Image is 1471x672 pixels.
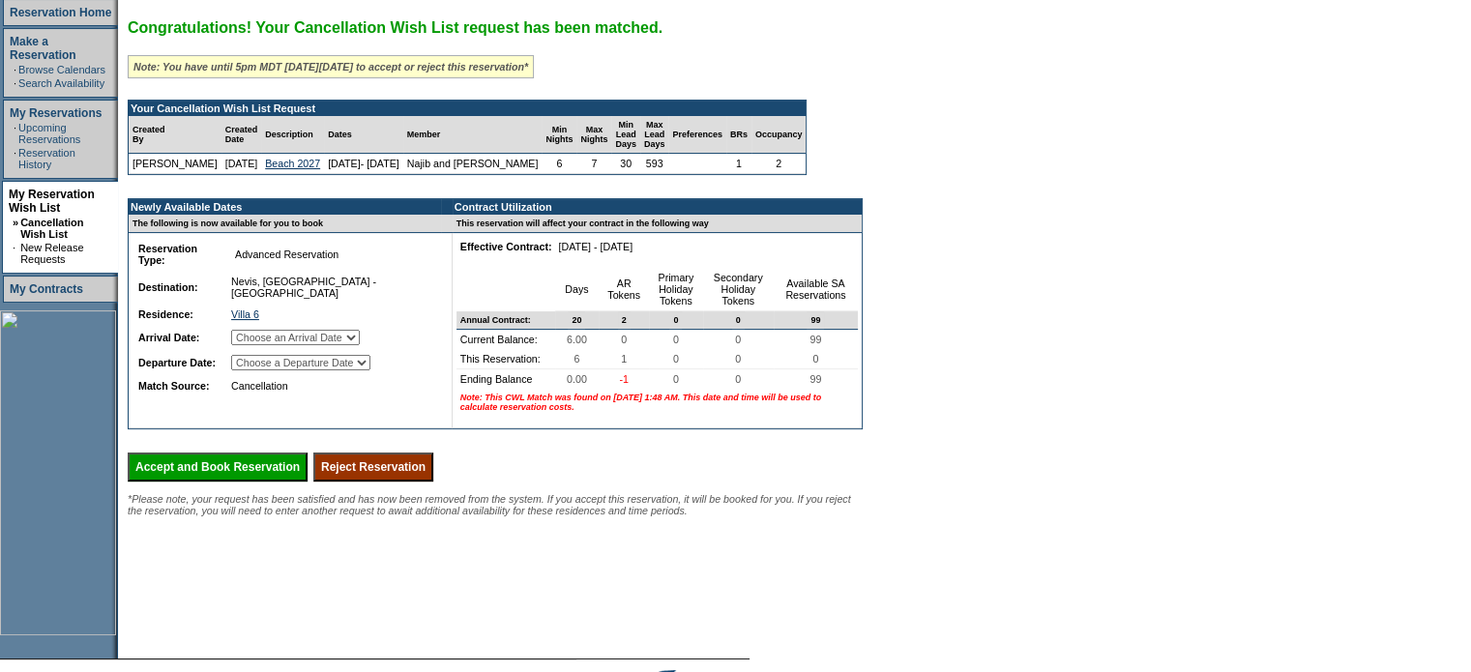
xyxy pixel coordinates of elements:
a: Upcoming Reservations [18,122,80,145]
td: Nevis, [GEOGRAPHIC_DATA] - [GEOGRAPHIC_DATA] [227,272,435,303]
a: My Contracts [10,282,83,296]
a: Reservation History [18,147,75,170]
td: · [14,77,16,89]
td: Secondary Holiday Tokens [703,268,774,311]
b: Arrival Date: [138,332,199,343]
span: 2 [618,311,631,329]
td: Najib and [PERSON_NAME] [403,154,543,174]
td: Created Date [221,116,262,154]
a: Beach 2027 [265,158,320,169]
span: 6.00 [563,330,591,349]
span: 0 [731,369,745,389]
td: 7 [576,154,611,174]
a: Villa 6 [231,308,259,320]
td: 593 [640,154,669,174]
span: 0.00 [563,369,591,389]
td: [PERSON_NAME] [129,154,221,174]
td: Note: This CWL Match was found on [DATE] 1:48 AM. This date and time will be used to calculate re... [456,389,858,416]
td: Max Lead Days [640,116,669,154]
td: · [14,122,16,145]
a: Make a Reservation [10,35,76,62]
td: 6 [542,154,576,174]
a: My Reservations [10,106,102,120]
a: Browse Calendars [18,64,105,75]
input: Accept and Book Reservation [128,453,308,482]
td: Occupancy [751,116,807,154]
span: 0 [617,330,631,349]
span: 0 [809,349,822,368]
td: Min Nights [542,116,576,154]
span: 1 [617,349,631,368]
td: Days [555,268,600,311]
td: Ending Balance [456,369,555,389]
a: Search Availability [18,77,104,89]
span: 99 [807,311,824,329]
a: My Reservation Wish List [9,188,95,215]
td: Available SA Reservations [774,268,858,311]
b: Residence: [138,308,193,320]
td: The following is now available for you to book [129,215,441,233]
td: [DATE]- [DATE] [324,154,403,174]
td: Primary Holiday Tokens [649,268,703,311]
span: -1 [615,369,632,389]
span: 0 [669,349,683,368]
td: Preferences [668,116,726,154]
td: Created By [129,116,221,154]
nobr: [DATE] - [DATE] [558,241,633,252]
td: 30 [611,154,640,174]
td: · [14,64,16,75]
span: 0 [732,311,745,329]
span: Advanced Reservation [231,245,342,264]
td: Your Cancellation Wish List Request [129,101,806,116]
td: This Reservation: [456,349,555,369]
b: Departure Date: [138,357,216,368]
td: Dates [324,116,403,154]
td: AR Tokens [599,268,649,311]
td: Max Nights [576,116,611,154]
span: 99 [806,369,825,389]
td: Min Lead Days [611,116,640,154]
span: 99 [806,330,825,349]
td: [DATE] [221,154,262,174]
b: Reservation Type: [138,243,197,266]
a: Cancellation Wish List [20,217,83,240]
span: 0 [669,311,682,329]
b: Destination: [138,281,198,293]
a: Reservation Home [10,6,111,19]
td: Cancellation [227,376,435,395]
td: Member [403,116,543,154]
td: Newly Available Dates [129,199,441,215]
td: 1 [726,154,751,174]
b: Match Source: [138,380,209,392]
i: Note: You have until 5pm MDT [DATE][DATE] to accept or reject this reservation* [133,61,528,73]
span: 0 [731,330,745,349]
td: · [13,242,18,265]
span: 6 [570,349,583,368]
span: 0 [669,369,683,389]
span: Congratulations! Your Cancellation Wish List request has been matched. [128,19,662,36]
td: Annual Contract: [456,311,555,330]
td: Description [261,116,324,154]
span: 20 [568,311,585,329]
b: » [13,217,18,228]
a: New Release Requests [20,242,83,265]
input: Reject Reservation [313,453,433,482]
td: Current Balance: [456,330,555,349]
span: 0 [669,330,683,349]
td: BRs [726,116,751,154]
span: 0 [731,349,745,368]
td: This reservation will affect your contract in the following way [453,215,862,233]
b: Effective Contract: [460,241,552,252]
td: 2 [751,154,807,174]
td: · [14,147,16,170]
td: Contract Utilization [453,199,862,215]
span: *Please note, your request has been satisfied and has now been removed from the system. If you ac... [128,493,851,516]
